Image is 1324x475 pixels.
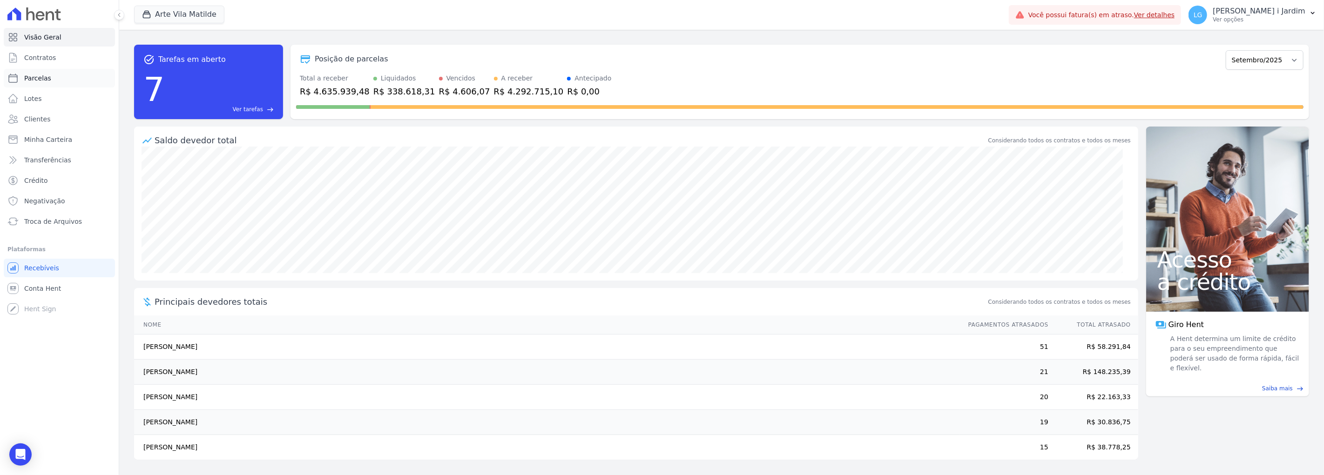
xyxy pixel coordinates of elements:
div: R$ 0,00 [567,85,611,98]
button: LG [PERSON_NAME] i Jardim Ver opções [1181,2,1324,28]
a: Clientes [4,110,115,128]
a: Transferências [4,151,115,169]
td: 15 [959,435,1049,460]
span: east [267,106,274,113]
span: Clientes [24,114,50,124]
span: Minha Carteira [24,135,72,144]
div: Open Intercom Messenger [9,443,32,466]
th: Pagamentos Atrasados [959,315,1049,335]
a: Minha Carteira [4,130,115,149]
td: R$ 22.163,33 [1049,385,1138,410]
div: Vencidos [446,74,475,83]
div: Antecipado [574,74,611,83]
span: Saiba mais [1262,384,1293,393]
div: Posição de parcelas [315,54,388,65]
span: Giro Hent [1169,319,1204,330]
th: Total Atrasado [1049,315,1138,335]
span: Crédito [24,176,48,185]
div: Saldo devedor total [155,134,986,147]
span: east [1297,385,1304,392]
span: Conta Hent [24,284,61,293]
td: [PERSON_NAME] [134,385,959,410]
a: Conta Hent [4,279,115,298]
a: Visão Geral [4,28,115,47]
a: Saiba mais east [1152,384,1304,393]
td: 21 [959,360,1049,385]
div: R$ 338.618,31 [373,85,435,98]
span: a crédito [1157,271,1298,293]
span: Recebíveis [24,263,59,273]
div: Considerando todos os contratos e todos os meses [988,136,1131,145]
a: Crédito [4,171,115,190]
div: Total a receber [300,74,370,83]
td: [PERSON_NAME] [134,410,959,435]
td: 51 [959,335,1049,360]
div: R$ 4.635.939,48 [300,85,370,98]
span: Negativação [24,196,65,206]
a: Negativação [4,192,115,210]
span: Ver tarefas [233,105,263,114]
th: Nome [134,315,959,335]
span: Você possui fatura(s) em atraso. [1028,10,1175,20]
a: Recebíveis [4,259,115,277]
td: 19 [959,410,1049,435]
span: Lotes [24,94,42,103]
td: R$ 148.235,39 [1049,360,1138,385]
div: A receber [501,74,533,83]
div: R$ 4.606,07 [439,85,490,98]
td: R$ 30.836,75 [1049,410,1138,435]
a: Contratos [4,48,115,67]
span: Troca de Arquivos [24,217,82,226]
span: Tarefas em aberto [158,54,226,65]
span: Considerando todos os contratos e todos os meses [988,298,1131,306]
td: [PERSON_NAME] [134,360,959,385]
a: Troca de Arquivos [4,212,115,231]
a: Parcelas [4,69,115,87]
span: Acesso [1157,248,1298,271]
a: Ver detalhes [1134,11,1175,19]
span: A Hent determina um limite de crédito para o seu empreendimento que poderá ser usado de forma ráp... [1169,334,1300,373]
div: Liquidados [381,74,416,83]
span: task_alt [143,54,155,65]
span: Contratos [24,53,56,62]
span: Visão Geral [24,33,61,42]
td: [PERSON_NAME] [134,335,959,360]
td: R$ 38.778,25 [1049,435,1138,460]
span: Principais devedores totais [155,295,986,308]
div: Plataformas [7,244,111,255]
p: Ver opções [1213,16,1305,23]
td: R$ 58.291,84 [1049,335,1138,360]
span: LG [1194,12,1202,18]
button: Arte Vila Matilde [134,6,224,23]
span: Parcelas [24,74,51,83]
a: Lotes [4,89,115,108]
td: [PERSON_NAME] [134,435,959,460]
a: Ver tarefas east [169,105,274,114]
span: Transferências [24,155,71,165]
td: 20 [959,385,1049,410]
p: [PERSON_NAME] i Jardim [1213,7,1305,16]
div: 7 [143,65,165,114]
div: R$ 4.292.715,10 [494,85,564,98]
